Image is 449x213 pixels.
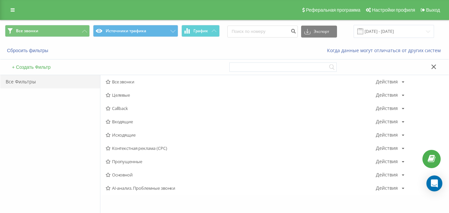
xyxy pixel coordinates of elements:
a: Когда данные могут отличаться от других систем [327,47,444,53]
span: Исходящие [106,133,376,137]
button: Сбросить фильтры [5,48,52,53]
button: + Создать Фильтр [10,64,53,70]
span: График [193,29,208,33]
button: График [181,25,220,37]
div: Действия [376,146,398,151]
button: Экспорт [301,26,337,38]
div: Open Intercom Messenger [426,175,442,191]
span: Целевые [106,93,376,97]
span: AI-анализ. Проблемные звонки [106,186,376,190]
div: Все Фильтры [0,75,100,88]
div: Действия [376,172,398,177]
span: Пропущенные [106,159,376,164]
div: Действия [376,119,398,124]
button: Источники трафика [93,25,178,37]
div: Действия [376,186,398,190]
input: Поиск по номеру [227,26,298,38]
span: Основной [106,172,376,177]
span: Входящие [106,119,376,124]
div: Действия [376,79,398,84]
span: Все звонки [16,28,38,34]
span: Все звонки [106,79,376,84]
span: Callback [106,106,376,111]
div: Действия [376,133,398,137]
button: Закрыть [429,64,439,71]
span: Выход [426,7,440,13]
div: Действия [376,93,398,97]
span: Реферальная программа [306,7,360,13]
span: Настройки профиля [372,7,415,13]
div: Действия [376,106,398,111]
span: Контекстная реклама (CPC) [106,146,376,151]
button: Все звонки [5,25,90,37]
div: Действия [376,159,398,164]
